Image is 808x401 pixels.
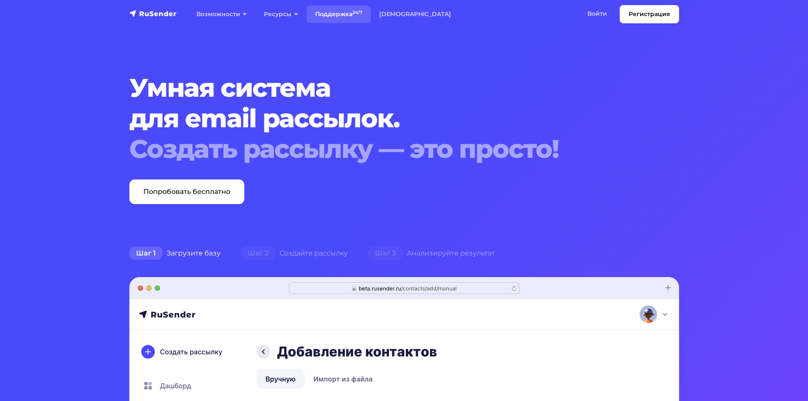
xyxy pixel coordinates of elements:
[231,245,358,262] div: Создайте рассылку
[307,6,371,23] a: Поддержка24/7
[579,5,615,22] a: Войти
[371,6,459,23] a: [DEMOGRAPHIC_DATA]
[255,6,307,23] a: Ресурсы
[129,9,177,18] img: RuSender
[119,245,231,262] div: Загрузите базу
[129,73,632,164] h1: Умная система для email рассылок.
[358,245,505,262] div: Анализируйте результат
[129,179,244,204] a: Попробовать бесплатно
[188,6,255,23] a: Возможности
[620,5,679,23] a: Регистрация
[352,10,362,15] sup: 24/7
[241,247,275,260] span: Шаг 2
[129,134,632,164] div: Создать рассылку — это просто!
[368,247,403,260] span: Шаг 3
[129,247,162,260] span: Шаг 1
